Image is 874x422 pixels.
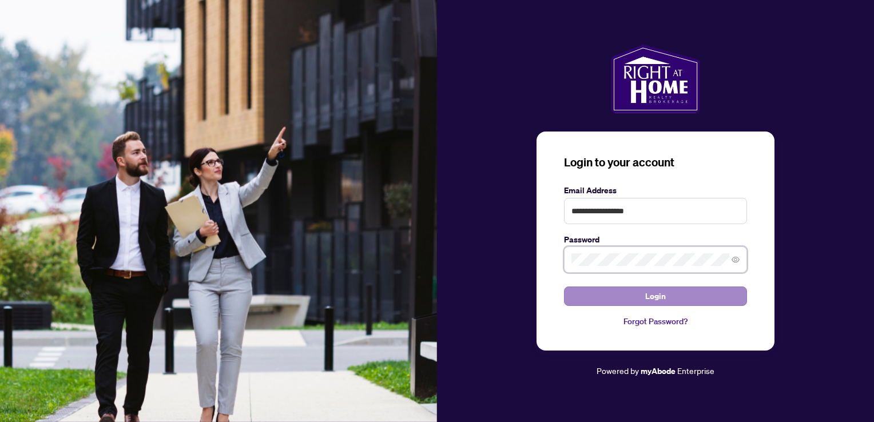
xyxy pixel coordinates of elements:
a: myAbode [641,365,676,377]
img: ma-logo [611,45,700,113]
span: Login [645,287,666,305]
span: eye [732,256,740,264]
button: Login [564,286,747,306]
label: Password [564,233,747,246]
span: Enterprise [677,365,714,376]
a: Forgot Password? [564,315,747,328]
span: Powered by [597,365,639,376]
label: Email Address [564,184,747,197]
h3: Login to your account [564,154,747,170]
